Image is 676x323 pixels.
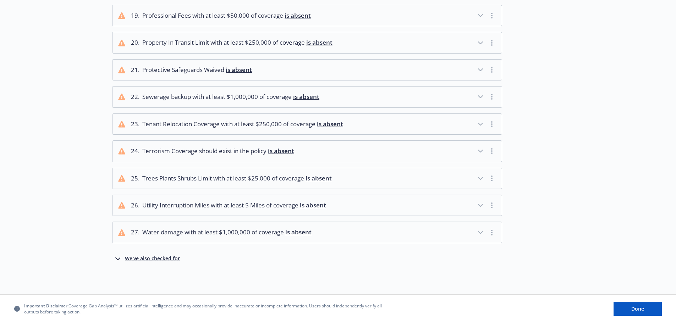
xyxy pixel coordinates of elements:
span: Coverage Gap Analysis™ utilizes artificial intelligence and may occasionally provide inaccurate o... [24,303,386,315]
div: 25 . [131,174,139,183]
span: Utility Interruption Miles with at least 5 Miles of coverage [142,201,326,210]
span: is absent [268,147,294,155]
div: 20 . [131,38,139,47]
button: 22.Sewerage backup with at least $1,000,000 of coverage is absent [112,87,502,107]
div: 19 . [131,11,139,20]
span: is absent [285,228,312,236]
div: 22 . [131,92,139,101]
span: is absent [317,120,343,128]
button: 26.Utility Interruption Miles with at least 5 Miles of coverage is absent [112,195,502,216]
button: 27.Water damage with at least $1,000,000 of coverage is absent [112,222,502,243]
span: Done [631,305,644,312]
span: Tenant Relocation Coverage with at least $250,000 of coverage [142,119,343,129]
div: We've also checked for [125,255,180,263]
span: is absent [300,201,326,209]
div: 27 . [131,228,139,237]
button: 19.Professional Fees with at least $50,000 of coverage is absent [112,5,502,26]
div: 26 . [131,201,139,210]
span: Water damage with at least $1,000,000 of coverage [142,228,312,237]
span: is absent [285,11,311,20]
span: Trees Plants Shrubs Limit with at least $25,000 of coverage [142,174,332,183]
div: 21 . [131,65,139,74]
button: Done [614,302,662,316]
button: 23.Tenant Relocation Coverage with at least $250,000 of coverage is absent [112,114,502,134]
button: We've also checked for [114,255,180,263]
button: 21.Protective Safeguards Waived is absent [112,60,502,80]
span: Important Disclaimer: [24,303,68,309]
span: is absent [306,174,332,182]
span: Sewerage backup with at least $1,000,000 of coverage [142,92,319,101]
button: 20.Property In Transit Limit with at least $250,000 of coverage is absent [112,32,502,53]
span: Professional Fees with at least $50,000 of coverage [142,11,311,20]
span: is absent [226,66,252,74]
span: Property In Transit Limit with at least $250,000 of coverage [142,38,332,47]
button: 24.Terrorism Coverage should exist in the policy is absent [112,141,502,161]
div: 23 . [131,119,139,129]
div: 24 . [131,146,139,156]
span: is absent [306,38,332,46]
span: Protective Safeguards Waived [142,65,252,74]
span: Terrorism Coverage should exist in the policy [142,146,294,156]
span: is absent [293,93,319,101]
button: 25.Trees Plants Shrubs Limit with at least $25,000 of coverage is absent [112,168,502,189]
